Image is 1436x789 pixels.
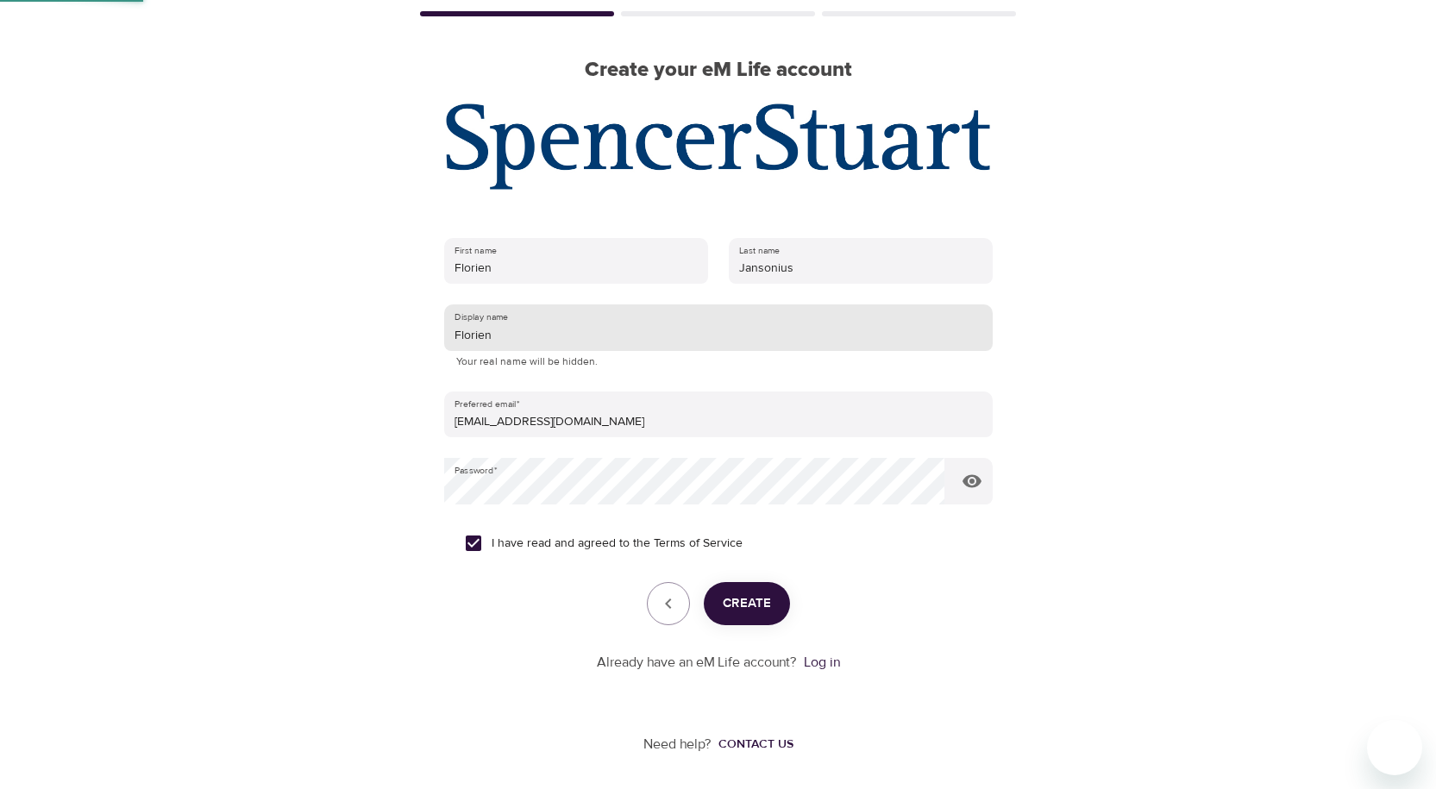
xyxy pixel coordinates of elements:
[712,736,793,753] a: Contact us
[446,103,991,190] img: org_logo_448.jpg
[704,582,790,625] button: Create
[417,58,1020,83] h2: Create your eM Life account
[804,654,840,671] a: Log in
[723,592,771,615] span: Create
[643,735,712,755] p: Need help?
[597,653,797,673] p: Already have an eM Life account?
[456,354,981,371] p: Your real name will be hidden.
[1367,720,1422,775] iframe: Button to launch messaging window
[718,736,793,753] div: Contact us
[492,535,743,553] span: I have read and agreed to the
[654,535,743,553] a: Terms of Service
